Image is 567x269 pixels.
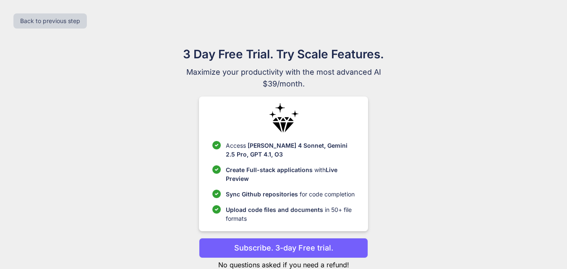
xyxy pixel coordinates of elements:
[226,141,355,159] p: Access
[143,66,425,78] span: Maximize your productivity with the most advanced AI
[226,190,355,198] p: for code completion
[13,13,87,29] button: Back to previous step
[143,45,425,63] h1: 3 Day Free Trial. Try Scale Features.
[234,242,333,253] p: Subscribe. 3-day Free trial.
[212,205,221,214] img: checklist
[226,191,298,198] span: Sync Github repositories
[143,78,425,90] span: $39/month.
[226,206,323,213] span: Upload code files and documents
[226,205,355,223] p: in 50+ file formats
[212,165,221,174] img: checklist
[226,165,355,183] p: with
[212,141,221,149] img: checklist
[212,190,221,198] img: checklist
[226,166,314,173] span: Create Full-stack applications
[226,142,348,158] span: [PERSON_NAME] 4 Sonnet, Gemini 2.5 Pro, GPT 4.1, O3
[199,238,368,258] button: Subscribe. 3-day Free trial.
